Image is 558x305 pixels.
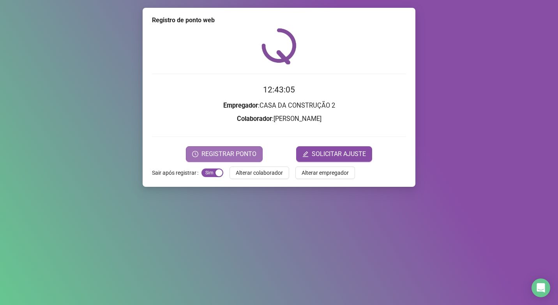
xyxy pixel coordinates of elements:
[296,146,372,162] button: editSOLICITAR AJUSTE
[312,149,366,159] span: SOLICITAR AJUSTE
[152,16,406,25] div: Registro de ponto web
[186,146,263,162] button: REGISTRAR PONTO
[201,149,256,159] span: REGISTRAR PONTO
[230,167,289,179] button: Alterar colaborador
[236,168,283,177] span: Alterar colaborador
[261,28,297,64] img: QRPoint
[152,114,406,124] h3: : [PERSON_NAME]
[237,115,272,122] strong: Colaborador
[152,101,406,111] h3: : CASA DA CONSTRUÇÃO 2
[532,278,550,297] div: Open Intercom Messenger
[302,168,349,177] span: Alterar empregador
[192,151,198,157] span: clock-circle
[152,167,201,179] label: Sair após registrar
[295,167,355,179] button: Alterar empregador
[263,85,295,94] time: 12:43:05
[223,102,258,109] strong: Empregador
[302,151,309,157] span: edit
